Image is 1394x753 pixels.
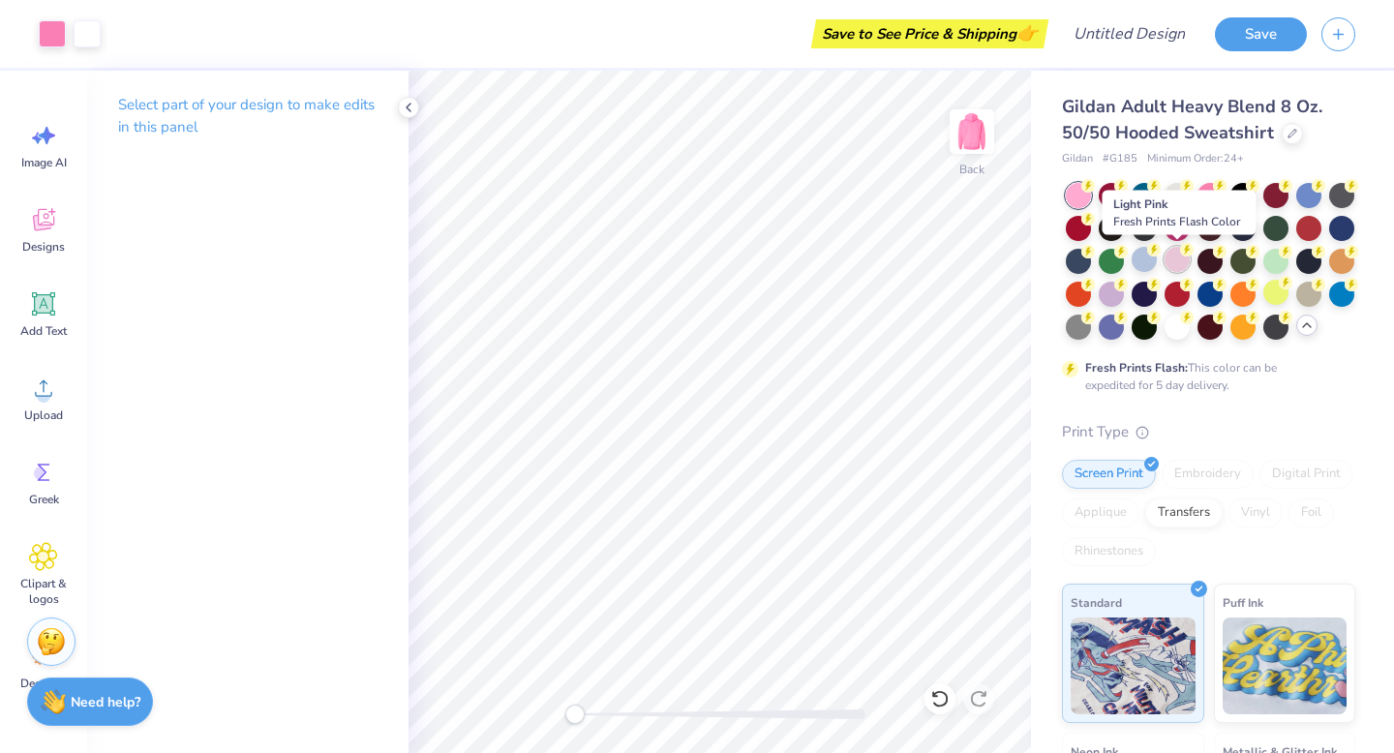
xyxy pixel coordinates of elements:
[1058,15,1200,53] input: Untitled Design
[1223,592,1263,613] span: Puff Ink
[1223,617,1348,714] img: Puff Ink
[959,161,985,178] div: Back
[20,323,67,339] span: Add Text
[1016,21,1038,45] span: 👉
[24,407,63,423] span: Upload
[1062,421,1355,443] div: Print Type
[1147,151,1244,167] span: Minimum Order: 24 +
[118,94,378,138] p: Select part of your design to make edits in this panel
[12,576,76,607] span: Clipart & logos
[1062,151,1093,167] span: Gildan
[1215,17,1307,51] button: Save
[1062,537,1156,566] div: Rhinestones
[1062,460,1156,489] div: Screen Print
[1071,617,1196,714] img: Standard
[1103,151,1137,167] span: # G185
[1062,498,1139,527] div: Applique
[20,676,67,691] span: Decorate
[22,239,65,255] span: Designs
[1145,498,1223,527] div: Transfers
[71,693,140,711] strong: Need help?
[1162,460,1254,489] div: Embroidery
[565,705,585,724] div: Accessibility label
[1228,498,1283,527] div: Vinyl
[21,155,67,170] span: Image AI
[953,112,991,151] img: Back
[1085,359,1323,394] div: This color can be expedited for 5 day delivery.
[1085,360,1188,376] strong: Fresh Prints Flash:
[1103,191,1257,235] div: Light Pink
[1259,460,1353,489] div: Digital Print
[816,19,1044,48] div: Save to See Price & Shipping
[1071,592,1122,613] span: Standard
[1288,498,1334,527] div: Foil
[29,492,59,507] span: Greek
[1062,95,1322,144] span: Gildan Adult Heavy Blend 8 Oz. 50/50 Hooded Sweatshirt
[1113,214,1240,229] span: Fresh Prints Flash Color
